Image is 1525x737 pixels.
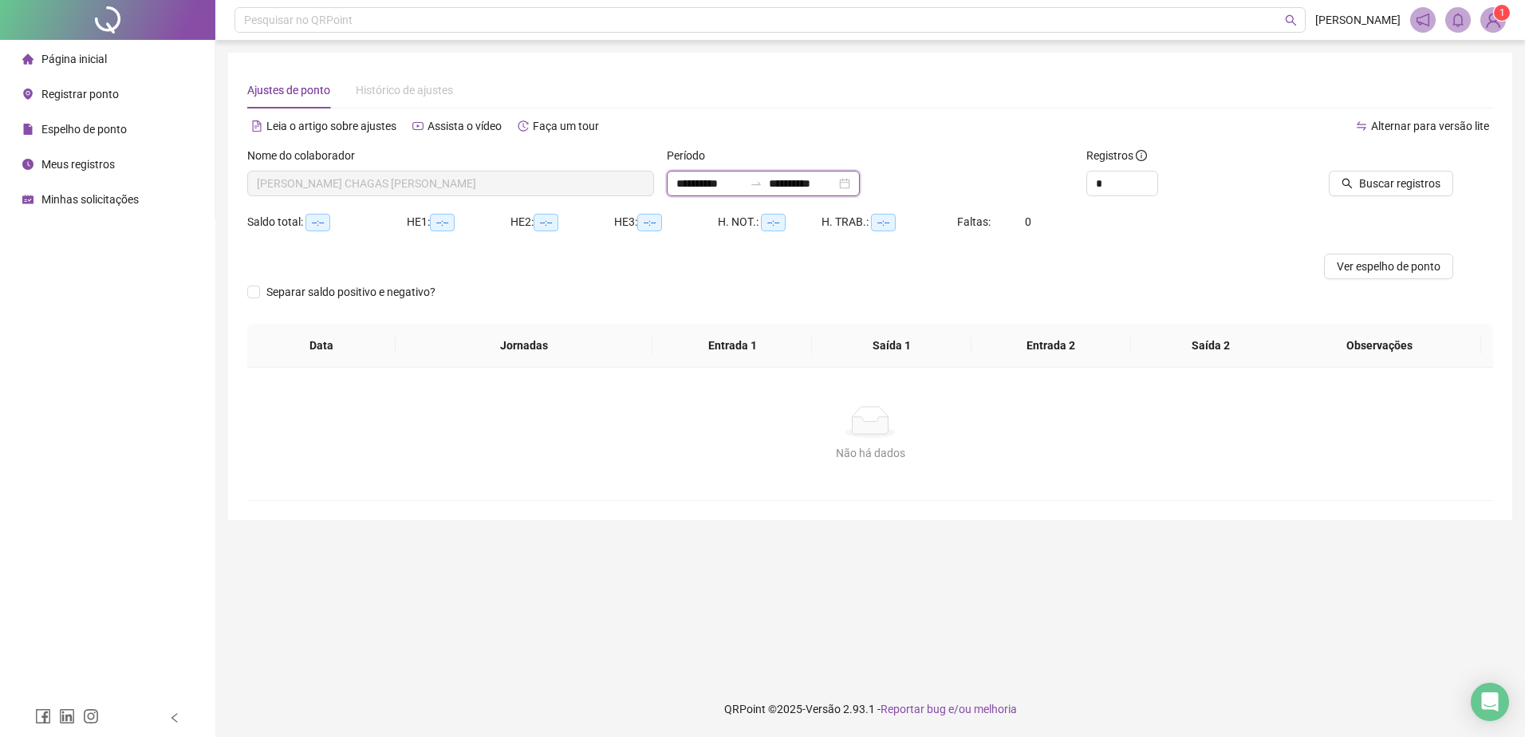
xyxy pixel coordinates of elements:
[247,147,365,164] label: Nome do colaborador
[396,324,652,368] th: Jornadas
[260,283,442,301] span: Separar saldo positivo e negativo?
[1136,150,1147,161] span: info-circle
[614,213,718,231] div: HE 3:
[1356,120,1367,132] span: swap
[356,84,453,97] span: Histórico de ajustes
[1494,5,1510,21] sup: Atualize o seu contato no menu Meus Dados
[257,171,644,195] span: JONATHAN DOS SANTOS CHAGAS DE SANTANA
[1471,683,1509,721] div: Open Intercom Messenger
[22,89,33,100] span: environment
[41,193,139,206] span: Minhas solicitações
[750,177,762,190] span: swap-right
[1329,171,1453,196] button: Buscar registros
[1279,324,1481,368] th: Observações
[750,177,762,190] span: to
[407,213,510,231] div: HE 1:
[428,120,502,132] span: Assista o vídeo
[533,120,599,132] span: Faça um tour
[247,84,330,97] span: Ajustes de ponto
[41,53,107,65] span: Página inicial
[1481,8,1505,32] img: 89977
[652,324,812,368] th: Entrada 1
[83,708,99,724] span: instagram
[266,120,396,132] span: Leia o artigo sobre ajustes
[412,120,424,132] span: youtube
[247,324,396,368] th: Data
[266,444,1474,462] div: Não há dados
[761,214,786,231] span: --:--
[871,214,896,231] span: --:--
[41,123,127,136] span: Espelho de ponto
[215,681,1525,737] footer: QRPoint © 2025 - 2.93.1 -
[822,213,957,231] div: H. TRAB.:
[534,214,558,231] span: --:--
[1291,337,1468,354] span: Observações
[430,214,455,231] span: --:--
[1086,147,1147,164] span: Registros
[41,88,119,100] span: Registrar ponto
[22,124,33,135] span: file
[1337,258,1440,275] span: Ver espelho de ponto
[881,703,1017,715] span: Reportar bug e/ou melhoria
[718,213,822,231] div: H. NOT.:
[22,159,33,170] span: clock-circle
[510,213,614,231] div: HE 2:
[518,120,529,132] span: history
[59,708,75,724] span: linkedin
[1359,175,1440,192] span: Buscar registros
[637,214,662,231] span: --:--
[1499,7,1505,18] span: 1
[305,214,330,231] span: --:--
[169,712,180,723] span: left
[1416,13,1430,27] span: notification
[812,324,971,368] th: Saída 1
[667,147,715,164] label: Período
[957,215,993,228] span: Faltas:
[1315,11,1401,29] span: [PERSON_NAME]
[1324,254,1453,279] button: Ver espelho de ponto
[35,708,51,724] span: facebook
[251,120,262,132] span: file-text
[1285,14,1297,26] span: search
[1131,324,1291,368] th: Saída 2
[22,53,33,65] span: home
[247,213,407,231] div: Saldo total:
[22,194,33,205] span: schedule
[971,324,1131,368] th: Entrada 2
[1342,178,1353,189] span: search
[41,158,115,171] span: Meus registros
[806,703,841,715] span: Versão
[1025,215,1031,228] span: 0
[1451,13,1465,27] span: bell
[1371,120,1489,132] span: Alternar para versão lite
